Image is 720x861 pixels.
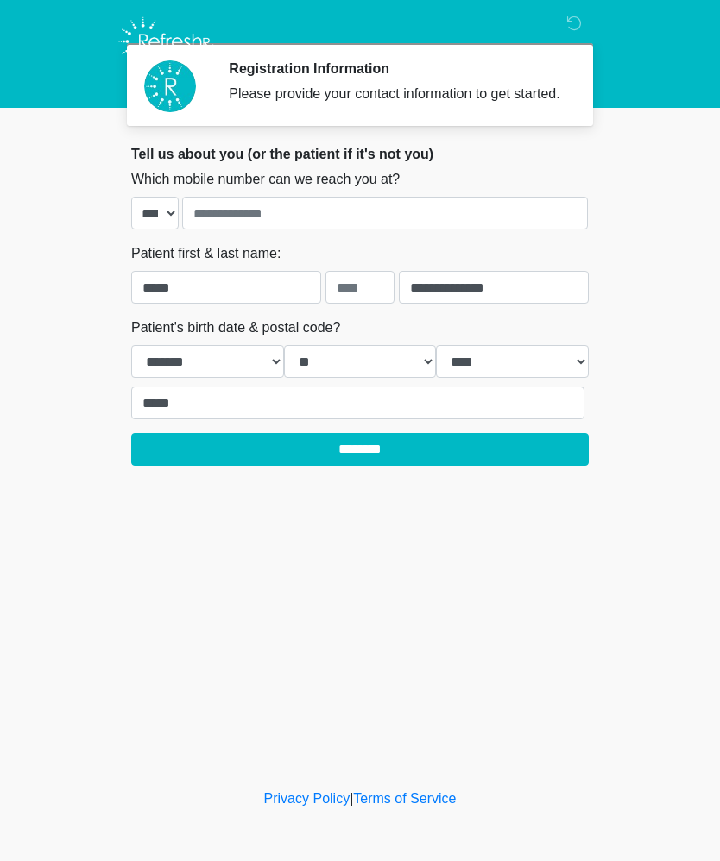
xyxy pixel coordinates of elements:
a: Terms of Service [353,791,456,806]
div: Please provide your contact information to get started. [229,84,563,104]
img: Agent Avatar [144,60,196,112]
a: | [350,791,353,806]
img: Refresh RX Logo [114,13,218,70]
label: Which mobile number can we reach you at? [131,169,400,190]
label: Patient first & last name: [131,243,281,264]
a: Privacy Policy [264,791,351,806]
label: Patient's birth date & postal code? [131,317,340,338]
h2: Tell us about you (or the patient if it's not you) [131,146,589,162]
